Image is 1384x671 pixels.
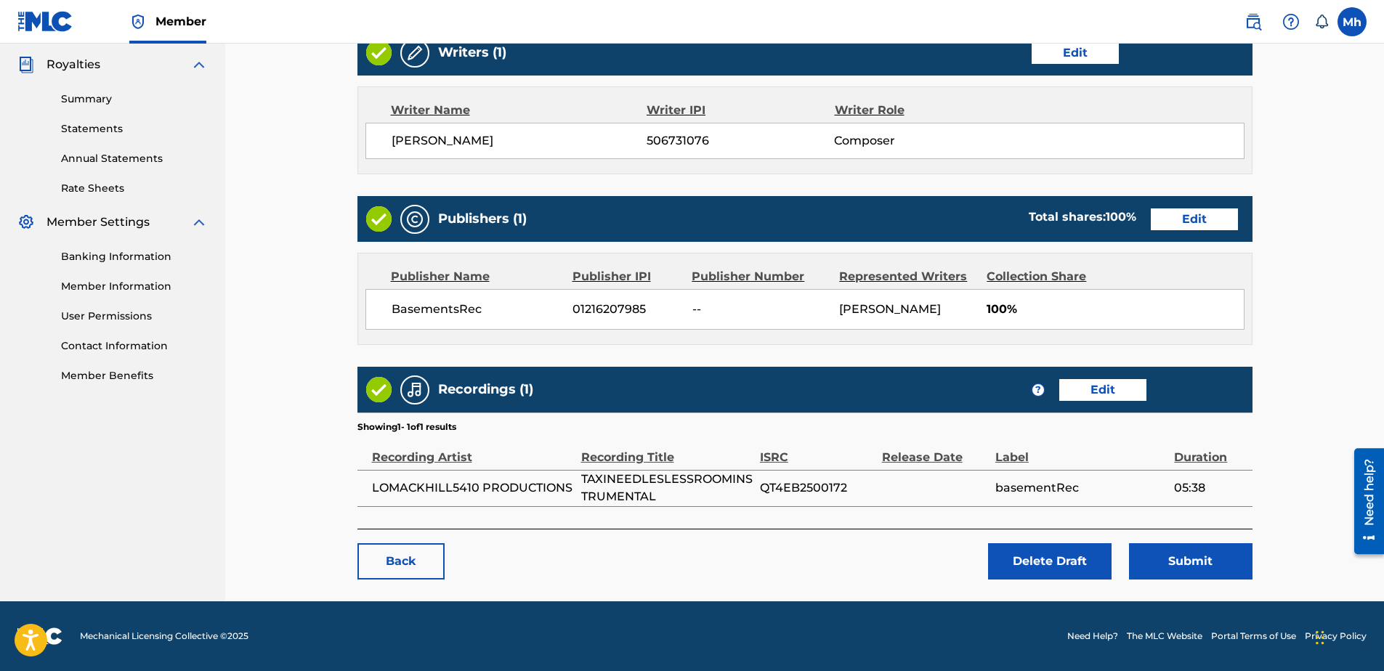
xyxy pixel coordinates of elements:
span: basementRec [995,479,1167,497]
div: Writer IPI [647,102,835,119]
div: Help [1276,7,1306,36]
img: help [1282,13,1300,30]
iframe: Chat Widget [1311,601,1384,671]
h5: Recordings (1) [438,381,533,398]
a: Banking Information [61,249,208,264]
div: Publisher Number [692,268,828,285]
button: Submit [1129,543,1253,579]
div: Collection Share [987,268,1114,285]
a: Privacy Policy [1305,630,1367,643]
a: Summary [61,91,208,107]
div: Drag [1316,616,1324,659]
div: Recording Artist [372,434,574,466]
img: Publishers [406,211,424,228]
a: Contact Information [61,338,208,354]
div: Writer Name [391,102,647,119]
iframe: Resource Center [1343,443,1384,560]
span: Mechanical Licensing Collective © 2025 [80,630,248,643]
span: -- [692,301,829,318]
span: QT4EB2500172 [760,479,875,497]
div: Duration [1174,434,1245,466]
img: Top Rightsholder [129,13,147,30]
div: Writer Role [835,102,1005,119]
a: Edit [1151,208,1238,230]
img: Valid [366,206,392,232]
a: The MLC Website [1127,630,1202,643]
span: ? [1032,384,1044,396]
h5: Writers (1) [438,44,506,61]
span: Member [155,13,206,30]
span: BasementsRec [392,301,562,318]
div: Represented Writers [839,268,976,285]
img: Valid [366,377,392,402]
a: Edit [1059,379,1146,401]
img: Valid [366,40,392,65]
div: Label [995,434,1167,466]
span: Royalties [46,56,100,73]
a: Member Benefits [61,368,208,383]
h5: Publishers (1) [438,211,527,227]
span: [PERSON_NAME] [839,302,941,316]
span: [PERSON_NAME] [392,132,647,150]
div: Publisher Name [391,268,562,285]
img: Writers [406,44,424,62]
a: Edit [1032,42,1119,64]
span: Member Settings [46,213,150,231]
div: Total shares: [1029,208,1136,226]
a: Statements [61,121,208,137]
a: Annual Statements [61,151,208,166]
img: Recordings [406,381,424,399]
span: 100 % [1106,210,1136,224]
img: search [1245,13,1262,30]
span: 05:38 [1174,479,1245,497]
a: Public Search [1239,7,1268,36]
a: Portal Terms of Use [1211,630,1296,643]
a: Rate Sheets [61,181,208,196]
div: Recording Title [581,434,753,466]
img: MLC Logo [17,11,73,32]
p: Showing 1 - 1 of 1 results [357,420,456,434]
img: expand [190,56,208,73]
span: TAXINEEDLESLESSROOMINSTRUMENTAL [581,471,753,505]
div: ISRC [760,434,875,466]
span: LOMACKHILL5410 PRODUCTIONS [372,479,574,497]
a: User Permissions [61,309,208,324]
span: Composer [834,132,1005,150]
span: 01216207985 [572,301,681,318]
a: Member Information [61,279,208,294]
img: expand [190,213,208,231]
span: 100% [987,301,1244,318]
button: Delete Draft [988,543,1112,579]
img: Royalties [17,56,35,73]
img: Member Settings [17,213,35,231]
a: Need Help? [1067,630,1118,643]
div: Publisher IPI [572,268,681,285]
span: 506731076 [647,132,834,150]
div: User Menu [1338,7,1367,36]
a: Back [357,543,445,579]
div: Notifications [1314,15,1329,29]
img: logo [17,627,62,645]
div: Release Date [882,434,988,466]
